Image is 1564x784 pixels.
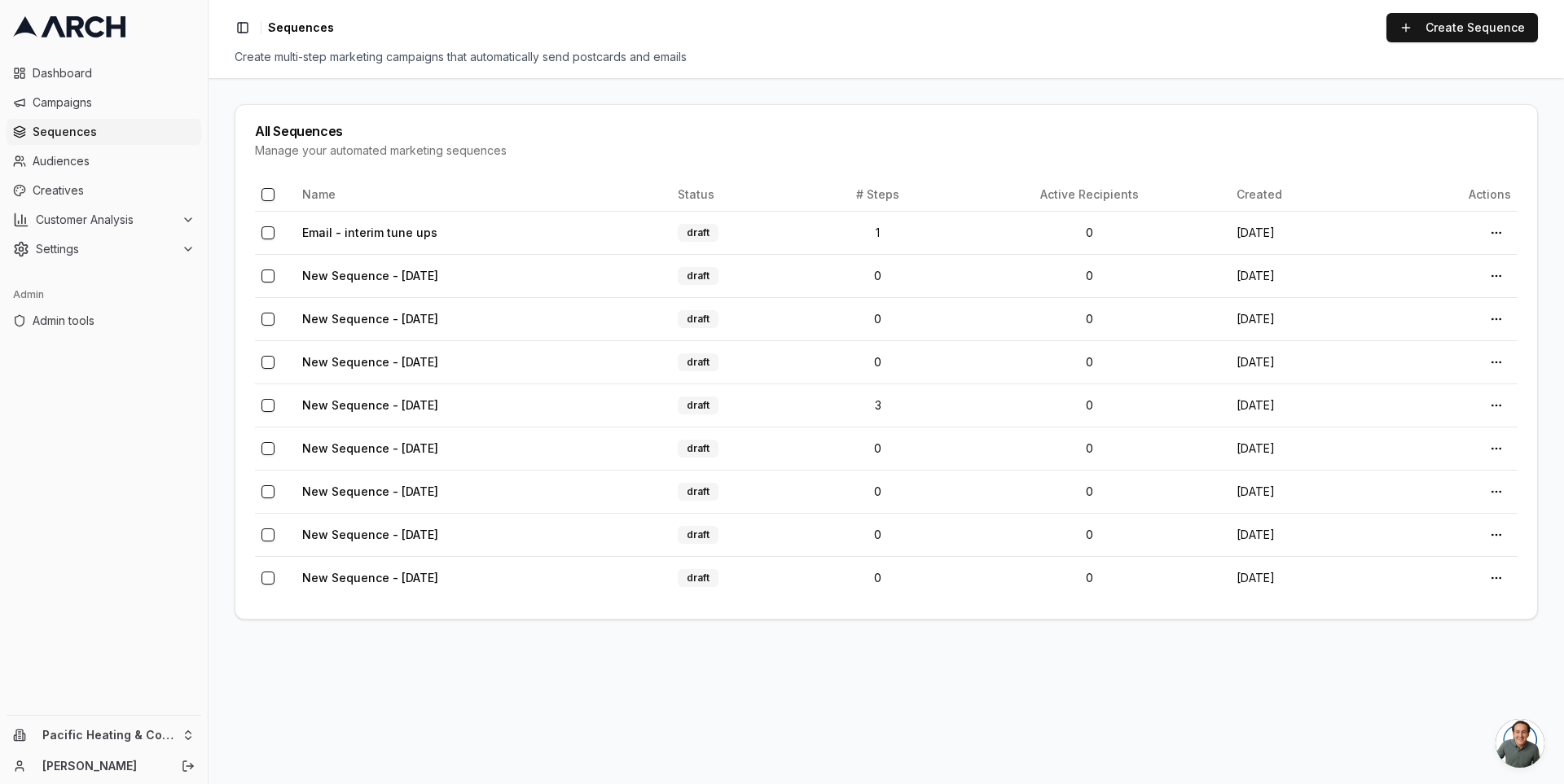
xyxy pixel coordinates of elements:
[268,20,334,36] span: Sequences
[33,65,195,81] span: Dashboard
[807,297,949,340] td: 0
[302,312,438,326] a: New Sequence - [DATE]
[7,119,201,145] a: Sequences
[302,269,438,283] a: New Sequence - [DATE]
[33,153,195,169] span: Audiences
[296,178,671,211] th: Name
[42,758,164,774] a: [PERSON_NAME]
[807,556,949,599] td: 0
[1230,211,1378,254] td: [DATE]
[949,297,1230,340] td: 0
[807,211,949,254] td: 1
[255,142,1518,159] div: Manage your automated marketing sequences
[235,49,1538,65] div: Create multi-step marketing campaigns that automatically send postcards and emails
[807,178,949,211] th: # Steps
[33,182,195,199] span: Creatives
[255,125,1518,138] div: All Sequences
[7,148,201,174] a: Audiences
[1230,254,1378,297] td: [DATE]
[7,282,201,308] div: Admin
[678,353,718,371] div: draft
[1230,340,1378,383] td: [DATE]
[302,398,438,412] a: New Sequence - [DATE]
[36,241,175,257] span: Settings
[302,571,438,585] a: New Sequence - [DATE]
[671,178,806,211] th: Status
[678,440,718,458] div: draft
[7,60,201,86] a: Dashboard
[678,483,718,501] div: draft
[949,383,1230,427] td: 0
[302,484,438,498] a: New Sequence - [DATE]
[1230,178,1378,211] th: Created
[302,226,437,239] a: Email - interim tune ups
[36,212,175,228] span: Customer Analysis
[33,94,195,111] span: Campaigns
[949,340,1230,383] td: 0
[807,383,949,427] td: 3
[949,556,1230,599] td: 0
[302,355,438,369] a: New Sequence - [DATE]
[678,310,718,328] div: draft
[678,526,718,544] div: draft
[949,178,1230,211] th: Active Recipients
[1230,556,1378,599] td: [DATE]
[177,755,200,777] button: Log out
[7,722,201,748] button: Pacific Heating & Cooling
[33,313,195,329] span: Admin tools
[807,340,949,383] td: 0
[807,470,949,513] td: 0
[7,308,201,334] a: Admin tools
[7,207,201,233] button: Customer Analysis
[949,427,1230,470] td: 0
[678,396,718,414] div: draft
[42,728,175,742] span: Pacific Heating & Cooling
[1230,427,1378,470] td: [DATE]
[949,211,1230,254] td: 0
[807,513,949,556] td: 0
[807,254,949,297] td: 0
[302,441,438,455] a: New Sequence - [DATE]
[1230,513,1378,556] td: [DATE]
[7,90,201,116] a: Campaigns
[1230,470,1378,513] td: [DATE]
[33,124,195,140] span: Sequences
[949,513,1230,556] td: 0
[678,224,718,242] div: draft
[949,254,1230,297] td: 0
[7,236,201,262] button: Settings
[302,528,438,541] a: New Sequence - [DATE]
[949,470,1230,513] td: 0
[1386,13,1538,42] a: Create Sequence
[268,20,334,36] nav: breadcrumb
[1496,719,1544,768] div: Open chat
[678,569,718,587] div: draft
[678,267,718,285] div: draft
[807,427,949,470] td: 0
[1378,178,1518,211] th: Actions
[7,177,201,204] a: Creatives
[1230,383,1378,427] td: [DATE]
[1230,297,1378,340] td: [DATE]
